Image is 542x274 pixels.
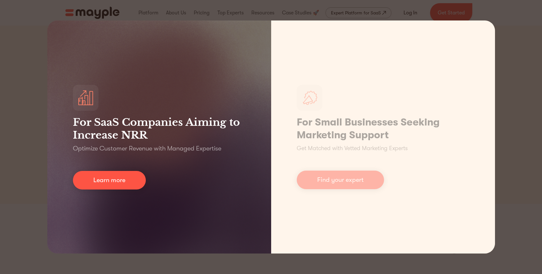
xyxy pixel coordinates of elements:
a: Find your expert [297,171,384,189]
a: Learn more [73,171,146,189]
p: Get Matched with Vetted Marketing Experts [297,144,408,153]
p: Optimize Customer Revenue with Managed Expertise [73,144,221,153]
h3: For SaaS Companies Aiming to Increase NRR [73,116,246,141]
h1: For Small Businesses Seeking Marketing Support [297,116,469,141]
